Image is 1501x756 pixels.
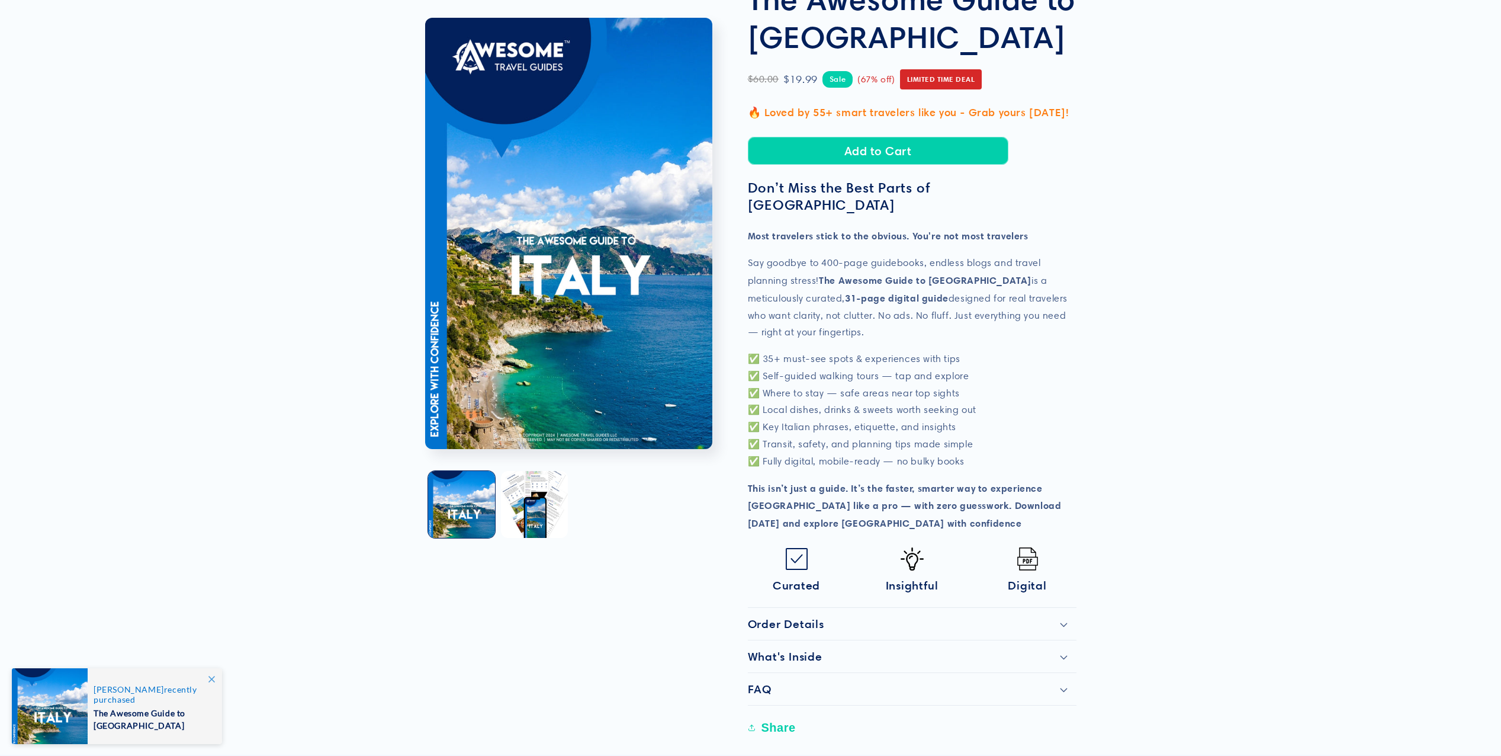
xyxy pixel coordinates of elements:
span: Limited Time Deal [900,69,982,89]
span: $60.00 [748,71,779,88]
span: [PERSON_NAME] [94,684,164,694]
strong: Most travelers stick to the obvious. You're not most travelers [748,230,1028,242]
summary: FAQ [748,673,1076,705]
button: Load image 2 in gallery view [501,471,568,538]
button: Share [748,715,799,741]
p: ✅ 35+ must-see spots & experiences with tips ✅ Self-guided walking tours — tap and explore ✅ Wher... [748,351,1076,470]
img: Idea-icon.png [901,547,924,571]
h2: FAQ [748,682,772,696]
summary: What's Inside [748,640,1076,672]
span: (67% off) [857,72,895,88]
p: 🔥 Loved by 55+ smart travelers like you - Grab yours [DATE]! [748,103,1076,122]
h2: What's Inside [748,649,822,664]
button: Load image 1 in gallery view [428,471,495,538]
summary: Order Details [748,608,1076,640]
span: $19.99 [783,70,818,89]
span: Curated [773,578,820,592]
strong: The Awesome Guide to [GEOGRAPHIC_DATA] [819,274,1031,286]
button: Add to Cart [748,137,1008,165]
span: recently purchased [94,684,210,704]
span: Digital [1008,578,1046,592]
strong: This isn’t just a guide. It’s the faster, smarter way to experience [GEOGRAPHIC_DATA] like a pro ... [748,482,1062,530]
media-gallery: Gallery Viewer [425,18,718,541]
span: Sale [822,71,853,87]
h3: Don’t Miss the Best Parts of [GEOGRAPHIC_DATA] [748,180,1076,214]
h2: Order Details [748,617,824,631]
img: Pdf.png [1016,547,1039,571]
strong: 31-page digital guide [845,292,949,304]
span: The Awesome Guide to [GEOGRAPHIC_DATA] [94,704,210,732]
p: Say goodbye to 400-page guidebooks, endless blogs and travel planning stress! is a meticulously c... [748,255,1076,341]
span: Insightful [886,578,938,592]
